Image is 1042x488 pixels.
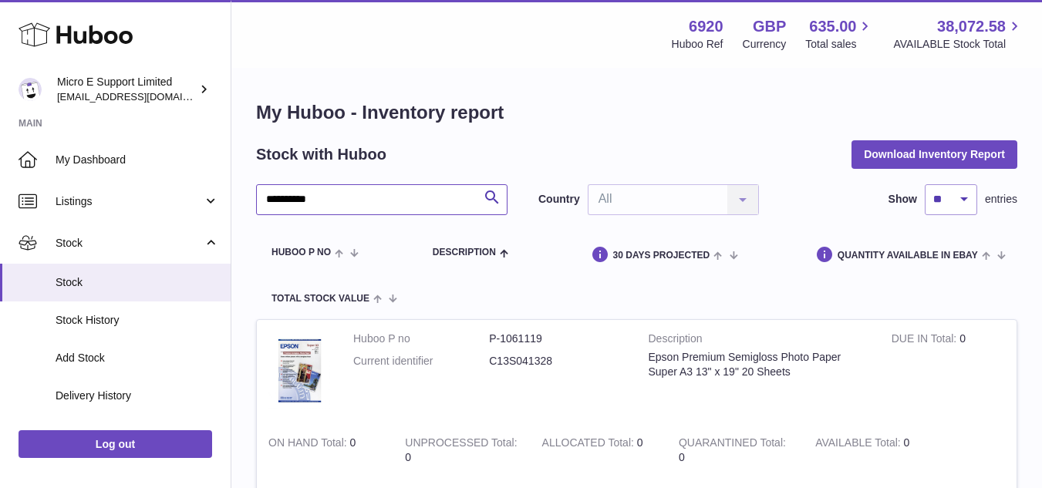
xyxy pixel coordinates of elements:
[889,192,917,207] label: Show
[809,16,856,37] span: 635.00
[804,424,940,476] td: 0
[805,37,874,52] span: Total sales
[56,236,203,251] span: Stock
[815,436,903,453] strong: AVAILABLE Total
[268,436,350,453] strong: ON HAND Total
[256,144,386,165] h2: Stock with Huboo
[649,332,868,350] strong: Description
[805,16,874,52] a: 635.00 Total sales
[689,16,723,37] strong: 6920
[56,153,219,167] span: My Dashboard
[880,320,1017,424] td: 0
[56,194,203,209] span: Listings
[257,424,393,476] td: 0
[19,78,42,101] img: contact@micropcsupport.com
[57,90,227,103] span: [EMAIL_ADDRESS][DOMAIN_NAME]
[851,140,1017,168] button: Download Inventory Report
[937,16,1006,37] span: 38,072.58
[405,436,517,453] strong: UNPROCESSED Total
[679,436,786,453] strong: QUARANTINED Total
[19,430,212,458] a: Log out
[753,16,786,37] strong: GBP
[271,247,331,257] span: Huboo P no
[892,332,959,348] strong: DUE IN Total
[613,251,710,261] span: 30 DAYS PROJECTED
[489,332,625,346] dd: P-1061119
[672,37,723,52] div: Huboo Ref
[353,332,489,346] dt: Huboo P no
[893,16,1023,52] a: 38,072.58 AVAILABLE Stock Total
[56,351,219,365] span: Add Stock
[838,251,978,261] span: Quantity Available in eBay
[649,350,868,379] div: Epson Premium Semigloss Photo Paper Super A3 13" x 19" 20 Sheets
[56,389,219,403] span: Delivery History
[256,100,1017,125] h1: My Huboo - Inventory report
[56,275,219,290] span: Stock
[679,451,685,463] span: 0
[268,332,330,409] img: product image
[538,192,580,207] label: Country
[542,436,637,453] strong: ALLOCATED Total
[56,426,219,441] span: ASN Uploads
[531,424,667,476] td: 0
[57,75,196,104] div: Micro E Support Limited
[489,354,625,369] dd: C13S041328
[743,37,787,52] div: Currency
[433,247,496,257] span: Description
[56,313,219,328] span: Stock History
[271,294,369,304] span: Total stock value
[353,354,489,369] dt: Current identifier
[985,192,1017,207] span: entries
[393,424,530,476] td: 0
[893,37,1023,52] span: AVAILABLE Stock Total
